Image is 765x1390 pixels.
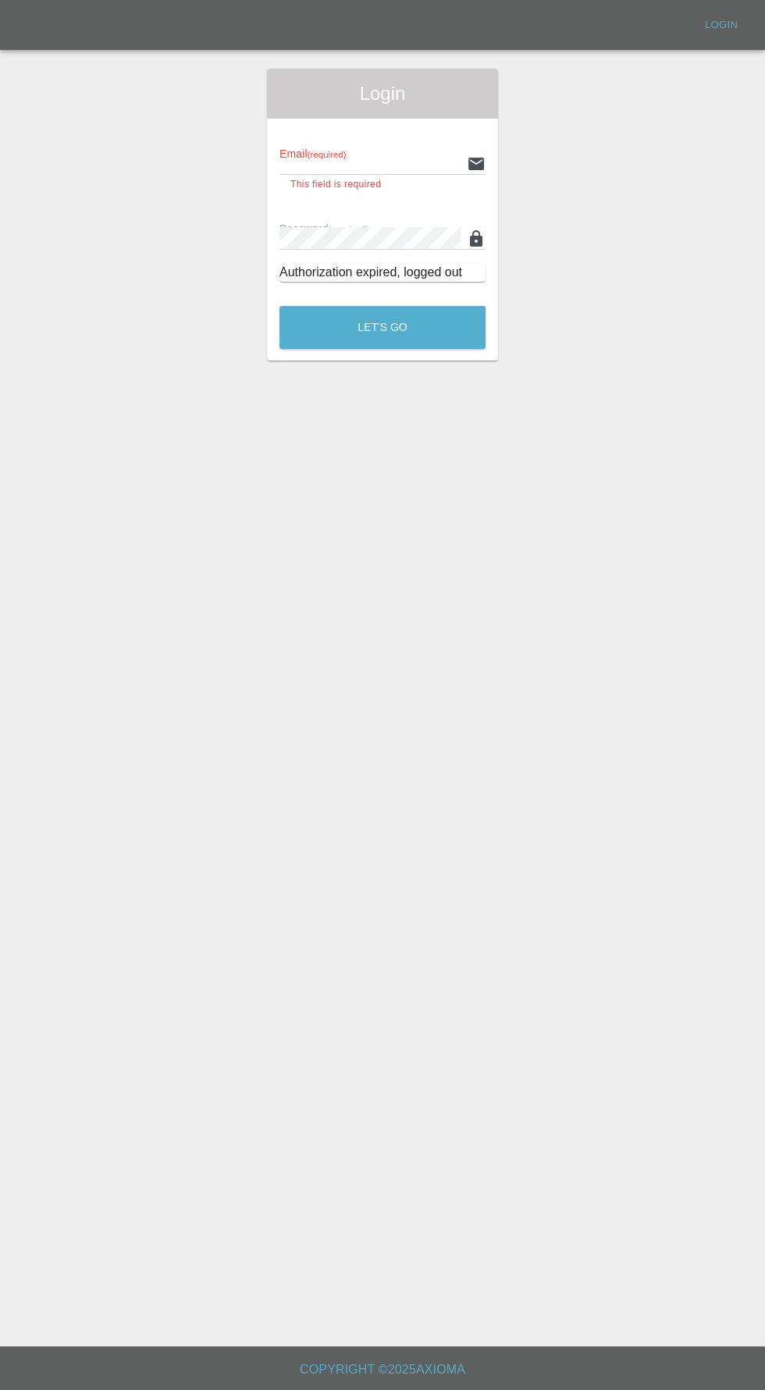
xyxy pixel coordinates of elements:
[279,263,486,282] div: Authorization expired, logged out
[290,177,475,193] p: This field is required
[308,150,347,159] small: (required)
[696,13,746,37] a: Login
[279,306,486,349] button: Let's Go
[279,81,486,106] span: Login
[12,1359,753,1381] h6: Copyright © 2025 Axioma
[329,225,368,234] small: (required)
[279,222,367,235] span: Password
[279,148,346,160] span: Email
